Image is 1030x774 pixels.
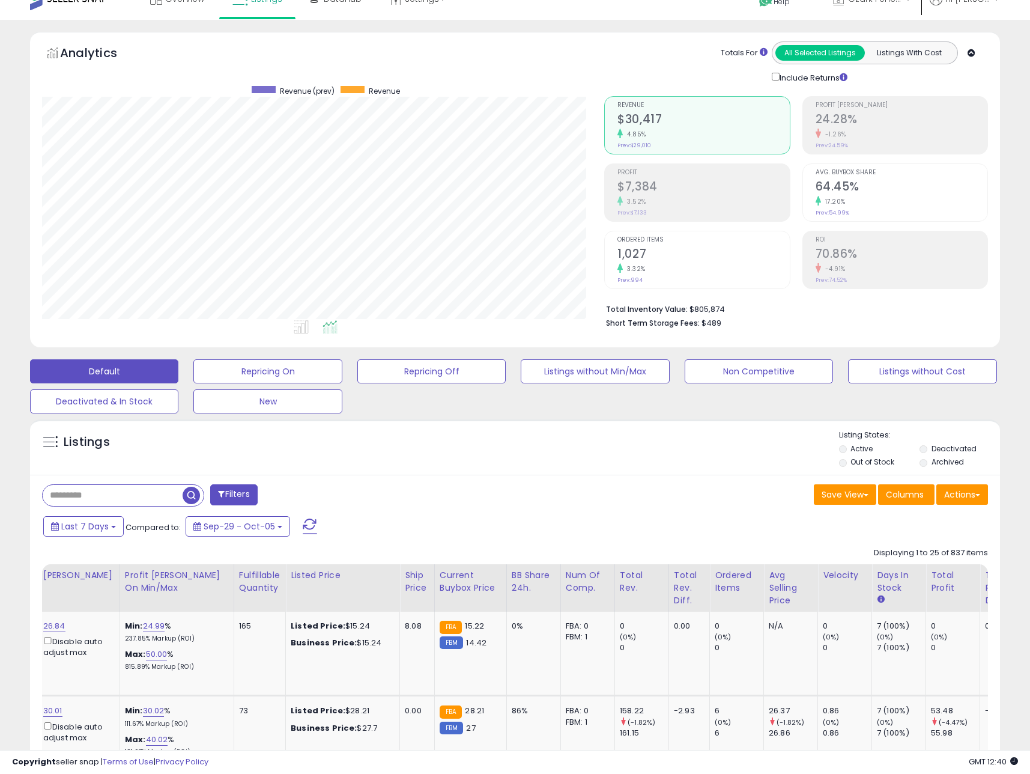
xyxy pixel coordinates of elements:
[877,569,921,594] div: Days In Stock
[239,621,276,632] div: 165
[939,718,968,727] small: (-4.47%)
[816,180,987,196] h2: 64.45%
[143,705,165,717] a: 30.02
[877,621,925,632] div: 7 (100%)
[886,489,924,501] span: Columns
[606,301,979,315] li: $805,874
[715,728,763,739] div: 6
[623,264,646,273] small: 3.32%
[566,717,605,728] div: FBM: 1
[823,728,871,739] div: 0.86
[617,180,789,196] h2: $7,384
[606,304,688,314] b: Total Inventory Value:
[823,705,871,716] div: 0.86
[823,621,871,632] div: 0
[769,569,813,607] div: Avg Selling Price
[769,728,817,739] div: 26.86
[877,642,925,653] div: 7 (100%)
[985,705,1011,716] div: -2.50
[617,209,647,216] small: Prev: $7,133
[440,569,501,594] div: Current Buybox Price
[280,86,335,96] span: Revenue (prev)
[125,569,229,594] div: Profit [PERSON_NAME] on Min/Max
[617,112,789,129] h2: $30,417
[125,705,225,728] div: %
[620,705,668,716] div: 158.22
[291,569,395,582] div: Listed Price
[816,209,849,216] small: Prev: 54.99%
[874,547,988,559] div: Displaying 1 to 25 of 837 items
[125,734,146,745] b: Max:
[931,632,948,642] small: (0%)
[193,359,342,383] button: Repricing On
[715,621,763,632] div: 0
[440,636,463,649] small: FBM
[931,705,980,716] div: 53.48
[674,621,700,632] div: 0.00
[823,642,871,653] div: 0
[30,389,178,413] button: Deactivated & In Stock
[763,70,862,84] div: Include Returns
[566,569,610,594] div: Num of Comp.
[620,621,668,632] div: 0
[193,389,342,413] button: New
[521,359,669,383] button: Listings without Min/Max
[674,569,704,607] div: Total Rev. Diff.
[239,569,280,594] div: Fulfillable Quantity
[291,638,390,648] div: $15.24
[465,620,484,632] span: 15.22
[204,520,275,532] span: Sep-29 - Oct-05
[186,516,290,537] button: Sep-29 - Oct-05
[931,621,980,632] div: 0
[816,142,848,149] small: Prev: 24.59%
[864,45,954,61] button: Listings With Cost
[156,756,208,767] a: Privacy Policy
[125,649,225,671] div: %
[816,102,987,109] span: Profit [PERSON_NAME]
[291,620,345,632] b: Listed Price:
[291,621,390,632] div: $15.24
[715,718,732,727] small: (0%)
[814,484,876,505] button: Save View
[291,705,345,716] b: Listed Price:
[932,443,977,454] label: Deactivated
[877,718,894,727] small: (0%)
[721,47,768,59] div: Totals For
[620,642,668,653] div: 0
[405,705,425,716] div: 0.00
[839,430,1000,441] p: Listing States:
[125,734,225,757] div: %
[932,457,964,467] label: Archived
[821,197,846,206] small: 17.20%
[12,757,208,768] div: seller snap | |
[43,620,65,632] a: 26.84
[628,718,655,727] small: (-1.82%)
[969,756,1018,767] span: 2025-10-13 12:40 GMT
[816,112,987,129] h2: 24.28%
[61,520,109,532] span: Last 7 Days
[440,722,463,734] small: FBM
[466,722,475,734] span: 27
[125,663,225,671] p: 815.89% Markup (ROI)
[146,734,168,746] a: 40.02
[512,621,551,632] div: 0%
[120,564,234,612] th: The percentage added to the cost of goods (COGS) that forms the calculator for Min & Max prices.
[931,642,980,653] div: 0
[291,722,357,734] b: Business Price:
[715,705,763,716] div: 6
[816,237,987,243] span: ROI
[606,318,700,328] b: Short Term Storage Fees:
[877,632,894,642] small: (0%)
[440,705,462,719] small: FBA
[620,569,664,594] div: Total Rev.
[985,569,1016,607] div: Total Profit Diff.
[715,569,759,594] div: Ordered Items
[877,728,925,739] div: 7 (100%)
[466,637,486,648] span: 14.42
[43,720,111,743] div: Disable auto adjust max
[291,705,390,716] div: $28.21
[465,705,484,716] span: 28.21
[125,720,225,728] p: 111.67% Markup (ROI)
[617,276,643,284] small: Prev: 994
[405,569,429,594] div: Ship Price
